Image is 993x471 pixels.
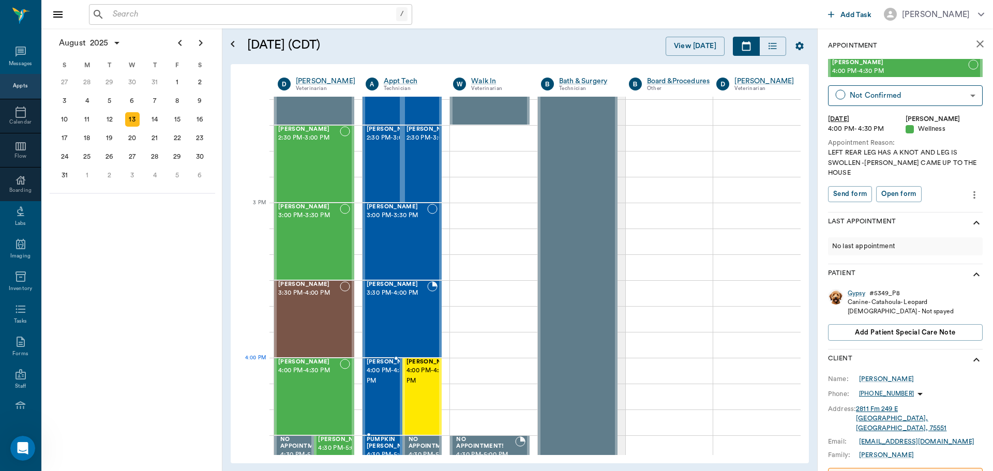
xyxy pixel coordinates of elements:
a: Walk In [471,76,525,86]
div: Wednesday, September 3, 2025 [125,168,140,183]
img: Profile Image [828,289,844,305]
div: Address: [828,404,856,414]
div: Technician [384,84,438,93]
div: Friday, August 29, 2025 [170,149,185,164]
span: NO APPOINTMENT! [280,436,328,450]
div: [PERSON_NAME] [859,450,914,460]
a: [PERSON_NAME] [296,76,355,86]
div: Tasks [14,317,27,325]
div: W [121,57,144,73]
div: Friday, September 5, 2025 [170,168,185,183]
span: [PERSON_NAME] [832,59,968,66]
span: 2:30 PM - 3:00 PM [278,133,340,143]
button: Open form [876,186,921,202]
div: Friday, August 1, 2025 [170,75,185,89]
div: Labs [15,220,26,227]
span: 4:00 PM - 4:30 PM [407,366,458,386]
div: Not Confirmed [850,89,966,101]
div: Tuesday, August 19, 2025 [102,131,117,145]
div: Appointment Reason: [828,138,983,148]
div: NOT_CONFIRMED, 2:30 PM - 3:00 PM [274,125,354,203]
div: T [98,57,121,73]
a: Board &Procedures [647,76,710,86]
div: Other [647,84,710,93]
div: Thursday, August 28, 2025 [147,149,162,164]
span: 4:30 PM - 5:00 PM [318,443,370,464]
span: [PERSON_NAME] [278,204,340,210]
span: [PERSON_NAME] [367,359,418,366]
div: No last appointment [828,237,983,255]
div: Imaging [10,252,31,260]
div: W [453,78,466,90]
span: PUMPKIN [PERSON_NAME] [367,436,418,450]
svg: show more [970,268,983,281]
div: F [166,57,189,73]
div: A [366,78,379,90]
button: View [DATE] [666,37,725,56]
div: Sunday, August 17, 2025 [57,131,72,145]
div: Friday, August 15, 2025 [170,112,185,127]
h5: [DATE] (CDT) [247,37,489,53]
svg: show more [970,354,983,366]
button: August2025 [54,33,126,53]
div: M [76,57,99,73]
div: Thursday, August 7, 2025 [147,94,162,108]
input: Search [109,7,396,22]
a: [EMAIL_ADDRESS][DOMAIN_NAME] [859,438,974,445]
span: 2:30 PM - 3:00 PM [407,133,458,143]
div: Monday, August 18, 2025 [80,131,94,145]
span: 4:30 PM - 5:00 PM [409,450,456,470]
div: Forms [12,350,28,358]
div: Technician [559,84,613,93]
div: Sunday, July 27, 2025 [57,75,72,89]
div: Wednesday, July 30, 2025 [125,75,140,89]
span: [PERSON_NAME] [318,436,370,443]
p: Appointment [828,41,877,51]
div: NOT_CONFIRMED, 3:30 PM - 4:00 PM [274,280,354,358]
span: 2025 [88,36,111,50]
a: [PERSON_NAME] [734,76,794,86]
span: [PERSON_NAME] [367,204,428,210]
div: NOT_CONFIRMED, 3:00 PM - 3:30 PM [363,203,442,280]
div: Wednesday, August 27, 2025 [125,149,140,164]
span: [PERSON_NAME] [278,126,340,133]
div: Tuesday, August 12, 2025 [102,112,117,127]
div: S [53,57,76,73]
div: Thursday, August 14, 2025 [147,112,162,127]
button: Send form [828,186,872,202]
button: close [970,34,990,54]
div: 3 PM [239,197,266,223]
div: Veterinarian [471,84,525,93]
div: Sunday, August 31, 2025 [57,168,72,183]
span: [PERSON_NAME] [407,126,458,133]
div: [PERSON_NAME] [902,8,970,21]
div: Staff [15,383,26,390]
div: S [188,57,211,73]
div: Monday, August 25, 2025 [80,149,94,164]
div: BOOKED, 3:30 PM - 4:00 PM [363,280,442,358]
span: NO APPOINTMENT! [456,436,515,450]
div: Wednesday, August 6, 2025 [125,94,140,108]
div: B [629,78,642,90]
span: 4:30 PM - 5:00 PM [367,450,418,470]
div: Saturday, August 23, 2025 [192,131,207,145]
div: Monday, August 11, 2025 [80,112,94,127]
span: [PERSON_NAME] [367,126,418,133]
div: Tuesday, August 26, 2025 [102,149,117,164]
div: Tuesday, August 5, 2025 [102,94,117,108]
div: NOT_CONFIRMED, 4:00 PM - 4:30 PM [274,358,354,435]
span: 4:00 PM - 4:30 PM [367,366,418,386]
div: Appt Tech [384,76,438,86]
button: Next page [190,33,211,53]
div: Gypsy [848,289,865,298]
div: Tuesday, September 2, 2025 [102,168,117,183]
span: Add patient Special Care Note [855,327,955,338]
div: Saturday, August 16, 2025 [192,112,207,127]
div: Saturday, August 9, 2025 [192,94,207,108]
div: 4 PM [239,353,266,378]
div: Messages [9,60,33,68]
div: Sunday, August 10, 2025 [57,112,72,127]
